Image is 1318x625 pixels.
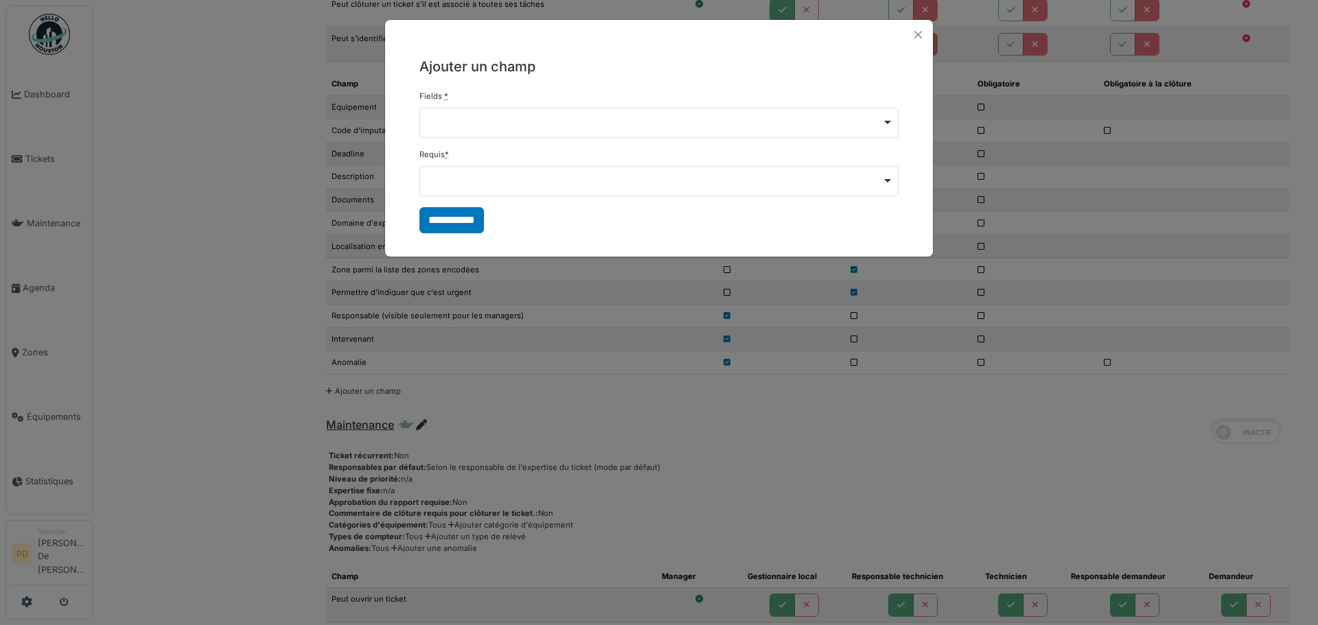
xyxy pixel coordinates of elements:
span: translation missing: fr.form.fields [419,91,442,101]
button: Close [909,25,927,44]
h5: Ajouter un champ [419,56,899,77]
label: Requis [419,149,449,161]
abbr: Requis [445,150,449,159]
abbr: Requis [444,91,448,101]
